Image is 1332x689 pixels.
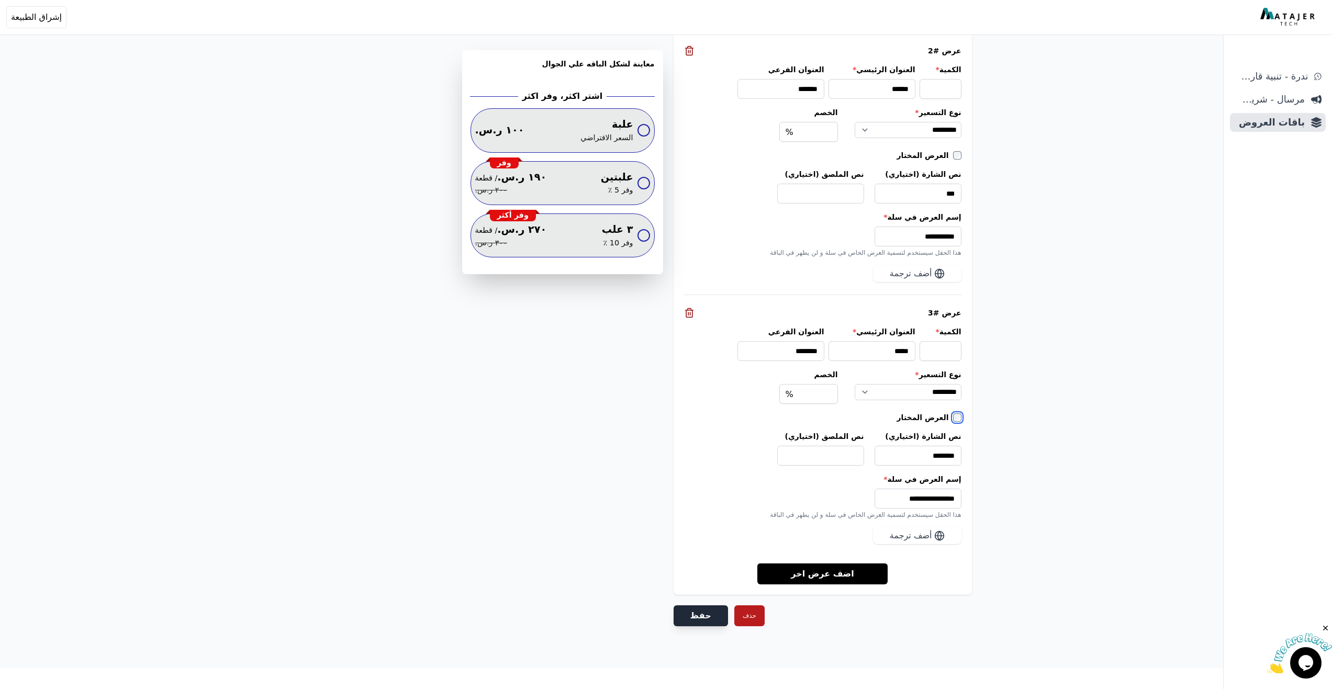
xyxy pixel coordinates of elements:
[684,249,961,257] div: هذا الحقل سيستخدم لتسمية العرض الخاص في سلة و لن يظهر في الباقة
[475,174,498,182] bdi: / قطعة
[490,210,536,221] div: وفر أكثر
[737,326,824,337] label: العنوان الفرعي
[757,563,888,584] a: اضف عرض اخر
[475,226,498,234] bdi: / قطعة
[920,326,961,337] label: الكمية
[777,431,864,442] label: نص الملصق (اختياري)
[608,185,633,196] span: وفر 5 ٪
[920,64,961,75] label: الكمية
[779,369,838,380] label: الخصم
[674,605,728,626] button: حفظ
[684,474,961,484] label: إسم العرض في سلة
[1234,69,1308,84] span: ندرة - تنبية قارب علي النفاذ
[734,605,765,626] button: حذف
[873,265,961,282] button: أضف ترجمة
[612,117,633,132] span: علبة
[779,107,838,118] label: الخصم
[1234,92,1305,107] span: مرسال - شريط دعاية
[475,222,547,238] span: ٢٧٠ ر.س.
[890,267,932,280] span: أضف ترجمة
[475,185,507,196] span: ٢٠٠ ر.س.
[786,126,793,139] span: %
[475,123,524,138] span: ١٠٠ ر.س.
[897,412,953,423] label: العرض المختار
[684,511,961,519] div: هذا الحقل سيستخدم لتسمية العرض الخاص في سلة و لن يظهر في الباقة
[855,107,961,118] label: نوع التسعير
[1234,115,1305,130] span: باقات العروض
[890,529,932,542] span: أضف ترجمة
[518,90,607,103] h2: اشتر اكثر، وفر اكثر
[829,64,915,75] label: العنوان الرئيسي
[684,308,961,318] div: عرض #3
[490,157,519,169] div: وفر
[897,150,953,161] label: العرض المختار
[580,132,633,144] span: السعر الافتراضي
[603,238,633,249] span: وفر 10 ٪
[829,326,915,337] label: العنوان الرئيسي
[684,212,961,222] label: إسم العرض في سلة
[475,238,507,249] span: ٣٠٠ ر.س.
[475,170,547,185] span: ١٩٠ ر.س.
[471,59,655,82] h3: معاينة لشكل الباقه علي الجوال
[875,169,961,179] label: نص الشارة (اختياري)
[737,64,824,75] label: العنوان الفرعي
[873,527,961,544] button: أضف ترجمة
[601,170,633,185] span: علبتين
[1260,8,1317,27] img: MatajerTech Logo
[786,388,793,401] span: %
[11,11,62,24] span: إشراق الطبيعة
[6,6,66,28] button: إشراق الطبيعة
[855,369,961,380] label: نوع التسعير
[1267,624,1332,673] iframe: chat widget
[602,222,633,238] span: ٣ علب
[684,46,961,56] div: عرض #2
[875,431,961,442] label: نص الشارة (اختياري)
[777,169,864,179] label: نص الملصق (اختياري)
